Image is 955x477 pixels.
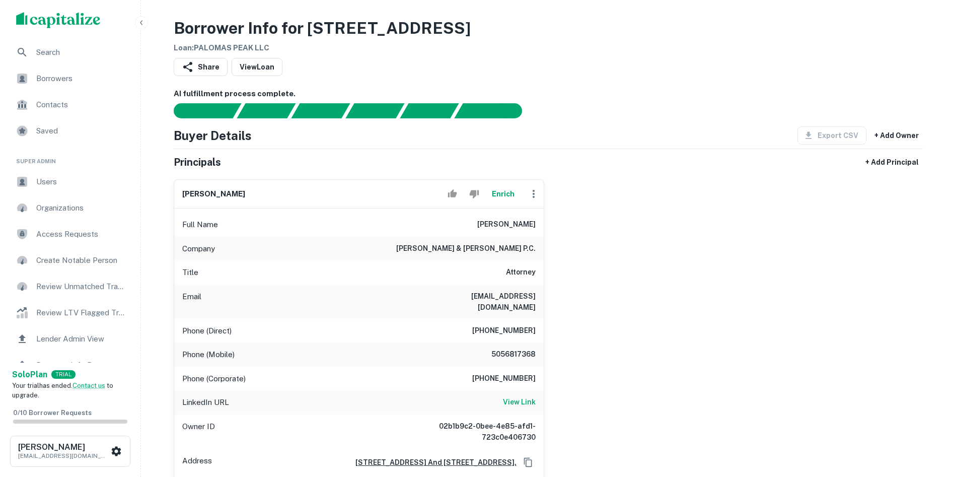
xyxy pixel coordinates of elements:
[8,327,132,351] a: Lender Admin View
[291,103,350,118] div: Documents found, AI parsing details...
[347,457,517,468] a: [STREET_ADDRESS] And [STREET_ADDRESS],
[8,196,132,220] a: Organizations
[12,382,113,399] span: Your trial has ended. to upgrade.
[232,58,282,76] a: ViewLoan
[36,333,126,345] span: Lender Admin View
[36,73,126,85] span: Borrowers
[870,126,923,145] button: + Add Owner
[36,176,126,188] span: Users
[8,301,132,325] a: Review LTV Flagged Transactions
[182,266,198,279] p: Title
[8,93,132,117] a: Contacts
[8,275,132,299] a: Review Unmatched Transactions
[503,396,536,408] a: View Link
[8,40,132,64] a: Search
[415,421,536,443] h6: 02b1b9c2-0bee-4e85-afd1-723c0e406730
[415,291,536,313] h6: [EMAIL_ADDRESS][DOMAIN_NAME]
[521,455,536,470] button: Copy Address
[12,369,47,381] a: SoloPlan
[36,281,126,293] span: Review Unmatched Transactions
[8,248,132,272] a: Create Notable Person
[182,188,245,200] h6: [PERSON_NAME]
[174,126,252,145] h4: Buyer Details
[475,349,536,361] h6: 5056817368
[182,219,218,231] p: Full Name
[174,16,471,40] h3: Borrower Info for [STREET_ADDRESS]
[477,219,536,231] h6: [PERSON_NAME]
[237,103,296,118] div: Your request is received and processing...
[8,170,132,194] a: Users
[36,228,126,240] span: Access Requests
[345,103,404,118] div: Principals found, AI now looking for contact information...
[8,145,132,170] li: Super Admin
[182,325,232,337] p: Phone (Direct)
[18,443,109,451] h6: [PERSON_NAME]
[182,349,235,361] p: Phone (Mobile)
[182,373,246,385] p: Phone (Corporate)
[162,103,237,118] div: Sending borrower request to AI...
[182,421,215,443] p: Owner ID
[400,103,459,118] div: Principals found, still searching for contact information. This may take time...
[396,243,536,255] h6: [PERSON_NAME] & [PERSON_NAME] p.c.
[36,46,126,58] span: Search
[36,254,126,266] span: Create Notable Person
[8,119,132,143] a: Saved
[174,42,471,54] h6: Loan : PALOMAS PEAK LLC
[8,66,132,91] a: Borrowers
[455,103,534,118] div: AI fulfillment process complete.
[13,409,92,417] span: 0 / 10 Borrower Requests
[487,184,520,204] button: Enrich
[12,370,47,379] strong: Solo Plan
[465,184,483,204] button: Reject
[8,353,132,377] a: Borrower Info Requests
[174,88,923,100] h6: AI fulfillment process complete.
[905,396,955,445] iframe: Chat Widget
[51,370,76,379] div: TRIAL
[8,222,132,246] a: Access Requests
[36,307,126,319] span: Review LTV Flagged Transactions
[182,243,215,255] p: Company
[182,396,229,408] p: LinkedIn URL
[36,99,126,111] span: Contacts
[10,436,130,467] button: [PERSON_NAME][EMAIL_ADDRESS][DOMAIN_NAME]
[16,12,101,28] img: capitalize-logo.png
[182,291,201,313] p: Email
[503,396,536,407] h6: View Link
[36,202,126,214] span: Organizations
[174,58,228,76] button: Share
[861,153,923,171] button: + Add Principal
[472,325,536,337] h6: [PHONE_NUMBER]
[182,455,212,470] p: Address
[472,373,536,385] h6: [PHONE_NUMBER]
[174,155,221,170] h5: Principals
[36,125,126,137] span: Saved
[18,451,109,460] p: [EMAIL_ADDRESS][DOMAIN_NAME]
[36,359,126,371] span: Borrower Info Requests
[506,266,536,279] h6: Attorney
[72,382,105,389] a: Contact us
[444,184,461,204] button: Accept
